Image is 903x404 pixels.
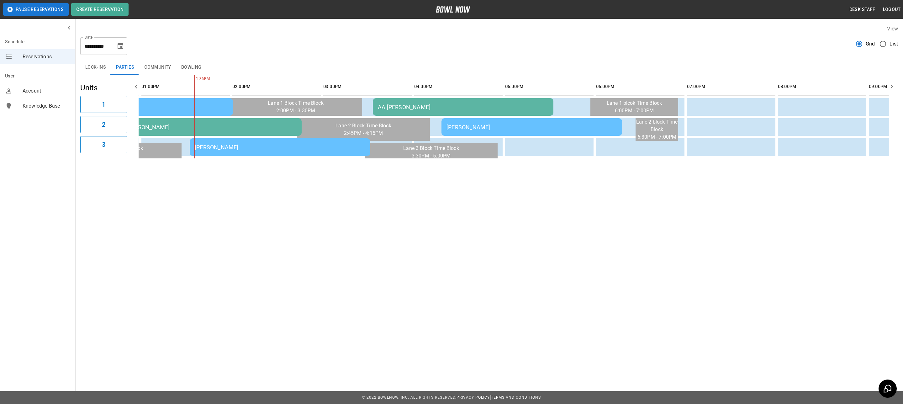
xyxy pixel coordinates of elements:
button: 1 [80,96,127,113]
h6: 1 [102,99,105,109]
span: List [890,40,898,48]
h6: 3 [102,140,105,150]
span: Grid [866,40,875,48]
a: Privacy Policy [457,395,490,400]
span: © 2022 BowlNow, Inc. All Rights Reserved. [362,395,457,400]
div: AA [PERSON_NAME] [378,104,548,110]
button: 3 [80,136,127,153]
button: Lock-ins [80,60,111,75]
button: Community [139,60,176,75]
h6: 2 [102,120,105,130]
label: View [887,26,898,32]
button: Choose date, selected date is Oct 4, 2025 [114,40,127,52]
button: Bowling [176,60,207,75]
span: Knowledge Base [23,102,70,110]
a: Terms and Conditions [491,395,541,400]
span: 1:36PM [194,76,196,82]
button: Create Reservation [71,3,129,16]
div: [PERSON_NAME] [57,104,228,110]
button: 2 [80,116,127,133]
div: [PERSON_NAME] [446,124,617,130]
img: logo [436,6,470,13]
div: [PERSON_NAME] [195,144,365,151]
span: Account [23,87,70,95]
div: [PERSON_NAME] [126,124,297,130]
button: Logout [880,4,903,15]
button: Desk Staff [847,4,878,15]
h5: Units [80,83,127,93]
span: Reservations [23,53,70,61]
div: inventory tabs [80,60,898,75]
button: Parties [111,60,139,75]
button: Pause Reservations [3,3,69,16]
